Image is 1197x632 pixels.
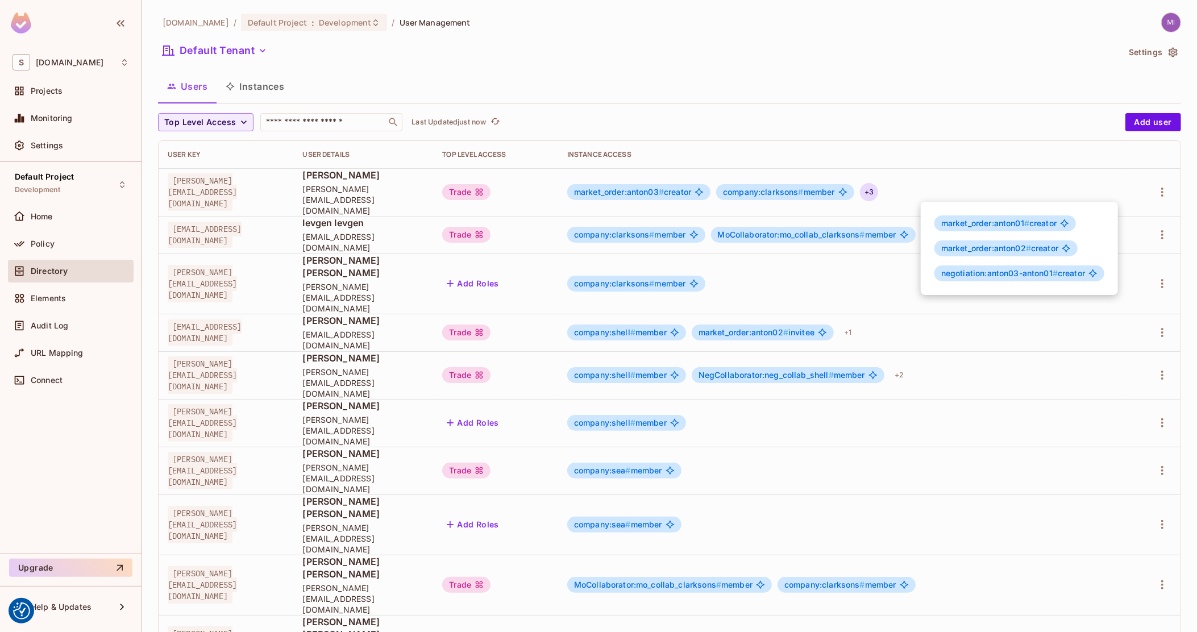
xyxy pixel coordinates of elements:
span: # [1024,218,1029,228]
span: creator [941,269,1085,278]
button: Consent Preferences [13,602,30,619]
img: Revisit consent button [13,602,30,619]
span: market_order:anton01 [941,218,1029,228]
span: # [1053,268,1058,278]
span: creator [941,244,1058,253]
span: # [1026,243,1031,253]
span: creator [941,219,1057,228]
span: market_order:anton02 [941,243,1031,253]
span: negotiation:anton03-anton01 [941,268,1058,278]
